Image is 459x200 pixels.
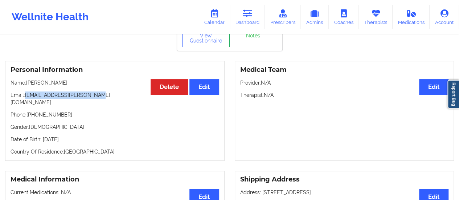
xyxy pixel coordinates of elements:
p: Phone: [PHONE_NUMBER] [11,111,219,118]
button: Edit [189,79,219,95]
a: Therapists [359,5,393,29]
p: Name: [PERSON_NAME] [11,79,219,86]
a: Coaches [329,5,359,29]
a: Dashboard [230,5,265,29]
h3: Shipping Address [240,175,449,184]
h3: Medical Information [11,175,219,184]
a: Account [430,5,459,29]
p: Current Medications: N/A [11,189,219,196]
p: Country Of Residence: [GEOGRAPHIC_DATA] [11,148,219,155]
p: Therapist: N/A [240,91,449,99]
p: Gender: [DEMOGRAPHIC_DATA] [11,123,219,131]
a: Notes [229,29,277,47]
p: Address: [STREET_ADDRESS] [240,189,449,196]
a: Medications [393,5,430,29]
h3: Personal Information [11,66,219,74]
button: Edit [419,79,448,95]
button: View Questionnaire [182,29,230,47]
button: Delete [151,79,188,95]
a: Admins [300,5,329,29]
p: Date of Birth: [DATE] [11,136,219,143]
p: Email: [EMAIL_ADDRESS][PERSON_NAME][DOMAIN_NAME] [11,91,219,106]
a: Prescribers [265,5,301,29]
h3: Medical Team [240,66,449,74]
p: Provider: N/A [240,79,449,86]
a: Report Bug [447,80,459,109]
a: Calendar [199,5,230,29]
